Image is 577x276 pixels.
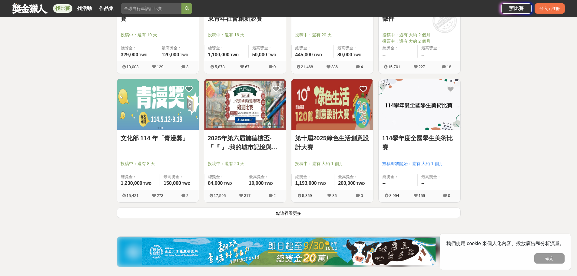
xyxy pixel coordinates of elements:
[252,45,282,51] span: 最高獎金：
[264,181,273,186] span: TWD
[338,174,369,180] span: 最高獎金：
[268,53,276,57] span: TWD
[117,79,199,130] img: Cover Image
[164,181,181,186] span: 150,000
[162,52,179,57] span: 120,000
[208,52,230,57] span: 1,100,000
[337,45,370,51] span: 最高獎金：
[295,181,317,186] span: 1,193,000
[121,45,154,51] span: 總獎金：
[421,45,457,51] span: 最高獎金：
[139,53,147,57] span: TWD
[182,181,190,186] span: TWD
[535,3,565,14] div: 登入 / 註冊
[121,174,156,180] span: 總獎金：
[295,32,370,38] span: 投稿中：還有 20 天
[421,52,425,57] span: --
[295,45,330,51] span: 總獎金：
[421,181,425,186] span: --
[419,65,425,69] span: 227
[361,193,363,198] span: 0
[186,65,188,69] span: 3
[162,45,195,51] span: 最高獎金：
[274,65,276,69] span: 0
[388,65,400,69] span: 15,701
[157,193,164,198] span: 273
[382,38,457,45] span: 投票中：還有 大約 2 個月
[121,161,195,167] span: 投稿中：還有 8 天
[534,253,565,264] button: 確定
[448,193,450,198] span: 0
[143,181,151,186] span: TWD
[249,181,264,186] span: 10,000
[164,174,195,180] span: 最高獎金：
[208,174,241,180] span: 總獎金：
[97,4,116,13] a: 作品集
[121,3,181,14] input: 全球自行車設計比賽
[383,45,414,51] span: 總獎金：
[186,193,188,198] span: 2
[208,161,282,167] span: 投稿中：還有 20 天
[249,174,282,180] span: 最高獎金：
[121,181,142,186] span: 1,230,000
[208,32,282,38] span: 投稿中：還有 16 天
[331,65,338,69] span: 386
[53,4,72,13] a: 找比賽
[121,52,138,57] span: 329,000
[75,4,94,13] a: 找活動
[157,65,164,69] span: 129
[501,3,532,14] a: 辦比賽
[446,241,565,246] span: 我們使用 cookie 來個人化內容、投放廣告和分析流量。
[295,174,331,180] span: 總獎金：
[301,65,313,69] span: 21,468
[338,181,356,186] span: 200,000
[356,181,365,186] span: TWD
[208,134,282,152] a: 2025年第六届施德樓盃-「『 』.我的城市記憶與鄉愁」繪畫比賽
[421,174,457,180] span: 最高獎金：
[295,134,370,152] a: 第十屆2025綠色生活創意設計大賽
[127,193,139,198] span: 15,421
[382,134,457,152] a: 114學年度全國學生美術比賽
[382,32,457,38] span: 投稿中：還有 大約 2 個月
[383,174,414,180] span: 總獎金：
[121,134,195,143] a: 文化部 114 年「青漫獎」
[252,52,267,57] span: 50,000
[295,52,313,57] span: 445,000
[383,181,386,186] span: --
[230,53,239,57] span: TWD
[121,32,195,38] span: 投稿中：還有 19 天
[244,193,251,198] span: 317
[332,193,337,198] span: 86
[180,53,188,57] span: TWD
[274,193,276,198] span: 2
[291,79,373,130] img: Cover Image
[383,52,386,57] span: --
[142,238,436,265] img: 0721bdb2-86f1-4b3e-8aa4-d67e5439bccf.jpg
[353,53,361,57] span: TWD
[208,181,223,186] span: 84,000
[214,193,226,198] span: 17,595
[379,79,460,130] img: Cover Image
[215,65,225,69] span: 5,878
[361,65,363,69] span: 4
[447,65,451,69] span: 18
[245,65,249,69] span: 67
[127,65,139,69] span: 10,003
[117,208,461,218] button: 點這裡看更多
[318,181,326,186] span: TWD
[389,193,399,198] span: 8,994
[419,193,425,198] span: 159
[295,161,370,167] span: 投稿中：還有 大約 1 個月
[382,161,457,167] span: 投稿即將開始：還有 大約 1 個月
[224,181,232,186] span: TWD
[313,53,322,57] span: TWD
[208,45,245,51] span: 總獎金：
[337,52,352,57] span: 80,000
[302,193,312,198] span: 5,369
[204,79,286,130] img: Cover Image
